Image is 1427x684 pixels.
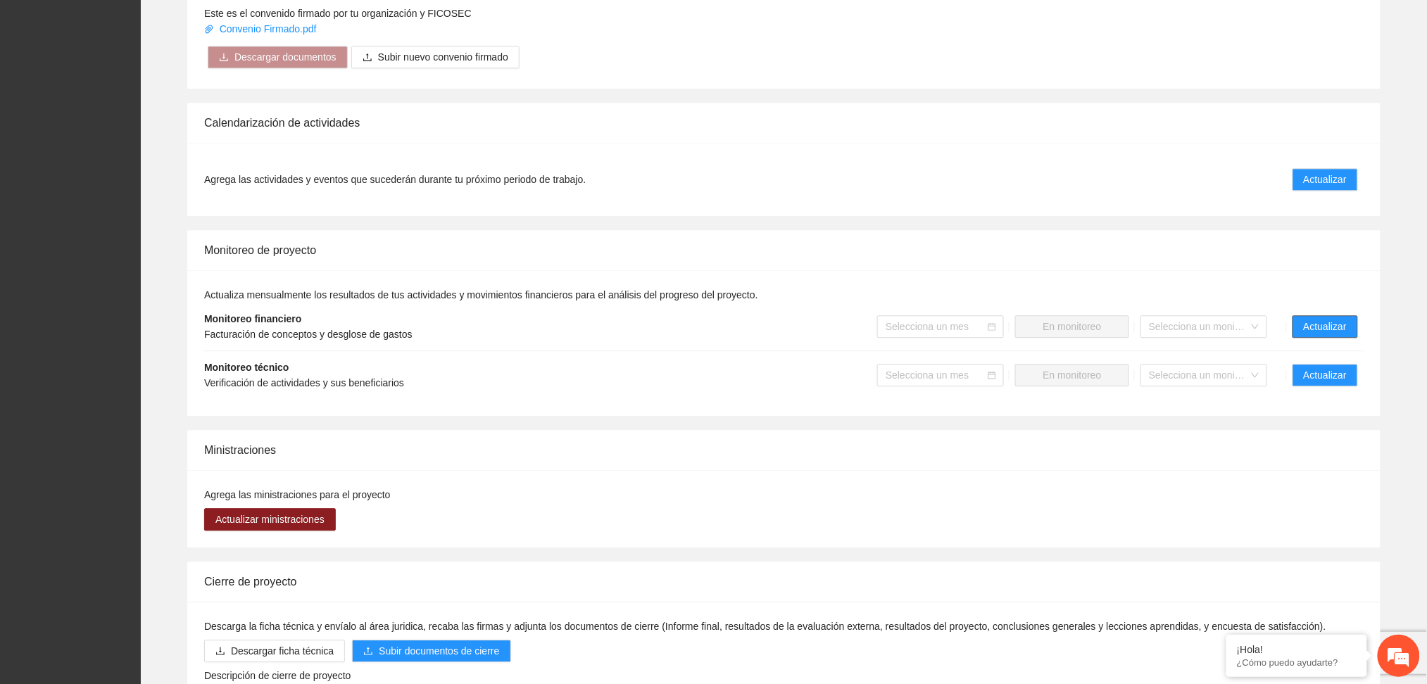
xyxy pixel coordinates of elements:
[234,49,337,65] span: Descargar documentos
[204,23,319,34] a: Convenio Firmado.pdf
[988,322,996,331] span: calendar
[352,640,510,662] button: uploadSubir documentos de cierre
[204,8,472,19] span: Este es el convenido firmado por tu organización y FICOSEC
[204,103,1364,143] div: Calendarización de actividades
[1293,364,1358,386] button: Actualizar
[204,645,345,657] a: downloadDescargar ficha técnica
[378,49,508,65] span: Subir nuevo convenio firmado
[231,7,265,41] div: Minimizar ventana de chat en vivo
[204,668,351,683] label: Descripción de cierre de proyecto
[204,230,1364,270] div: Monitoreo de proyecto
[1237,644,1357,655] div: ¡Hola!
[1293,315,1358,338] button: Actualizar
[204,489,391,500] span: Agrega las ministraciones para el proyecto
[204,24,214,34] span: paper-clip
[1304,319,1347,334] span: Actualizar
[351,46,520,68] button: uploadSubir nuevo convenio firmado
[204,562,1364,602] div: Cierre de proyecto
[379,643,499,659] span: Subir documentos de cierre
[204,313,301,324] strong: Monitoreo financiero
[204,640,345,662] button: downloadDescargar ficha técnica
[204,377,404,388] span: Verificación de actividades y sus beneficiarios
[73,72,237,90] div: Chatee con nosotros ahora
[988,371,996,379] span: calendar
[204,514,336,525] a: Actualizar ministraciones
[204,289,758,300] span: Actualiza mensualmente los resultados de tus actividades y movimientos financieros para el anális...
[1304,172,1347,187] span: Actualizar
[352,645,510,657] span: uploadSubir documentos de cierre
[215,646,225,657] span: download
[363,646,373,657] span: upload
[204,362,289,373] strong: Monitoreo técnico
[204,172,586,187] span: Agrega las actividades y eventos que sucederán durante tu próximo periodo de trabajo.
[204,430,1364,470] div: Ministraciones
[1237,657,1357,668] p: ¿Cómo puedo ayudarte?
[231,643,334,659] span: Descargar ficha técnica
[204,329,413,340] span: Facturación de conceptos y desglose de gastos
[351,51,520,63] span: uploadSubir nuevo convenio firmado
[204,508,336,531] button: Actualizar ministraciones
[215,512,325,527] span: Actualizar ministraciones
[204,621,1326,632] span: Descarga la ficha técnica y envíalo al área juridica, recaba las firmas y adjunta los documentos ...
[82,188,194,330] span: Estamos en línea.
[7,384,268,433] textarea: Escriba su mensaje y pulse “Intro”
[363,52,372,63] span: upload
[219,52,229,63] span: download
[208,46,348,68] button: downloadDescargar documentos
[1293,168,1358,191] button: Actualizar
[1304,367,1347,383] span: Actualizar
